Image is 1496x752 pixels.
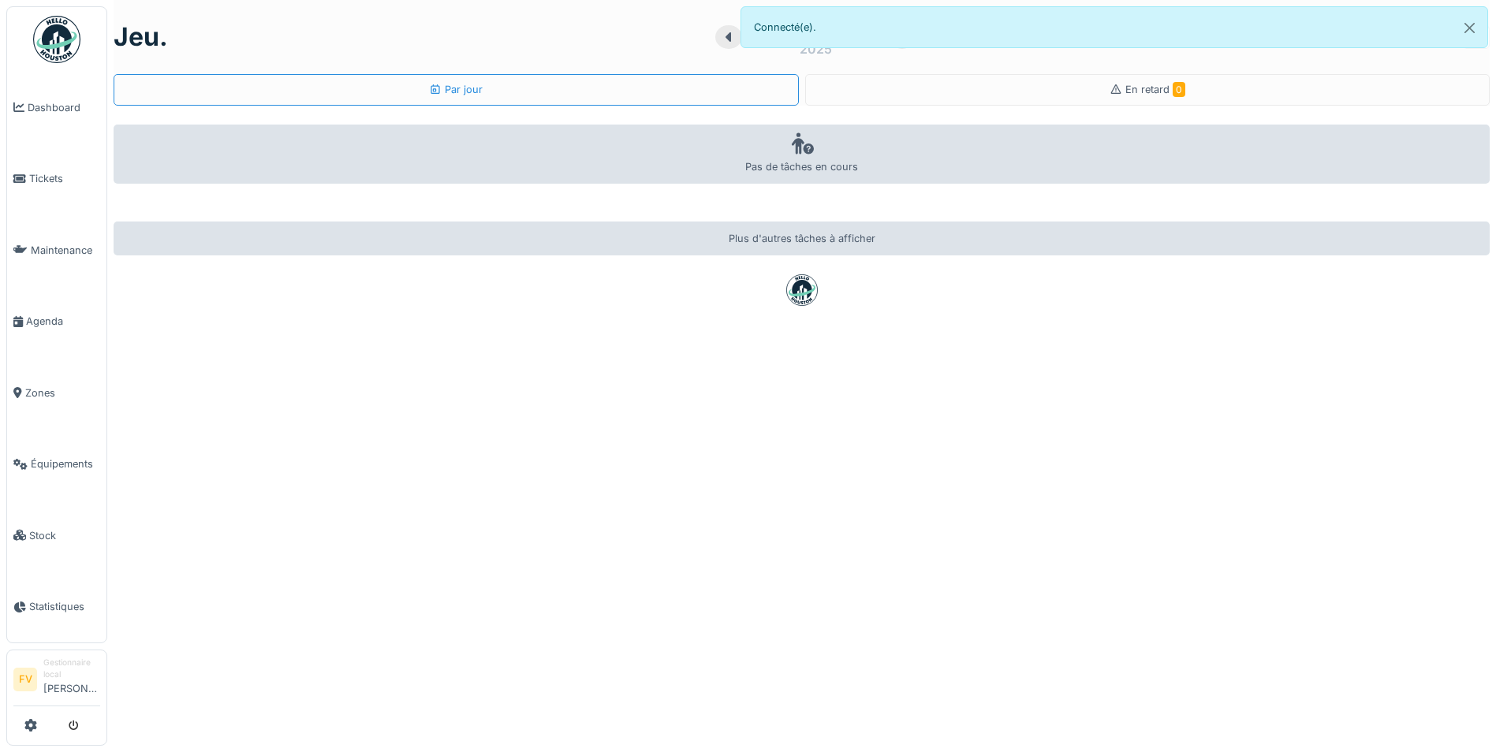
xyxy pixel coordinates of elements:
[114,125,1490,184] div: Pas de tâches en cours
[29,171,100,186] span: Tickets
[33,16,80,63] img: Badge_color-CXgf-gQk.svg
[31,243,100,258] span: Maintenance
[1125,84,1185,95] span: En retard
[29,528,100,543] span: Stock
[7,500,106,571] a: Stock
[7,429,106,501] a: Équipements
[7,143,106,215] a: Tickets
[25,385,100,400] span: Zones
[28,100,100,115] span: Dashboard
[800,39,832,58] div: 2025
[786,274,818,306] img: badge-BVDL4wpA.svg
[13,668,37,691] li: FV
[7,72,106,143] a: Dashboard
[43,657,100,681] div: Gestionnaire local
[13,657,100,706] a: FV Gestionnaire local[PERSON_NAME]
[7,357,106,429] a: Zones
[1173,82,1185,97] span: 0
[31,456,100,471] span: Équipements
[7,286,106,358] a: Agenda
[26,314,100,329] span: Agenda
[43,657,100,702] li: [PERSON_NAME]
[114,22,168,52] h1: jeu.
[429,82,483,97] div: Par jour
[29,599,100,614] span: Statistiques
[114,222,1490,255] div: Plus d'autres tâches à afficher
[741,6,1489,48] div: Connecté(e).
[7,571,106,643] a: Statistiques
[1452,7,1487,49] button: Close
[7,214,106,286] a: Maintenance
